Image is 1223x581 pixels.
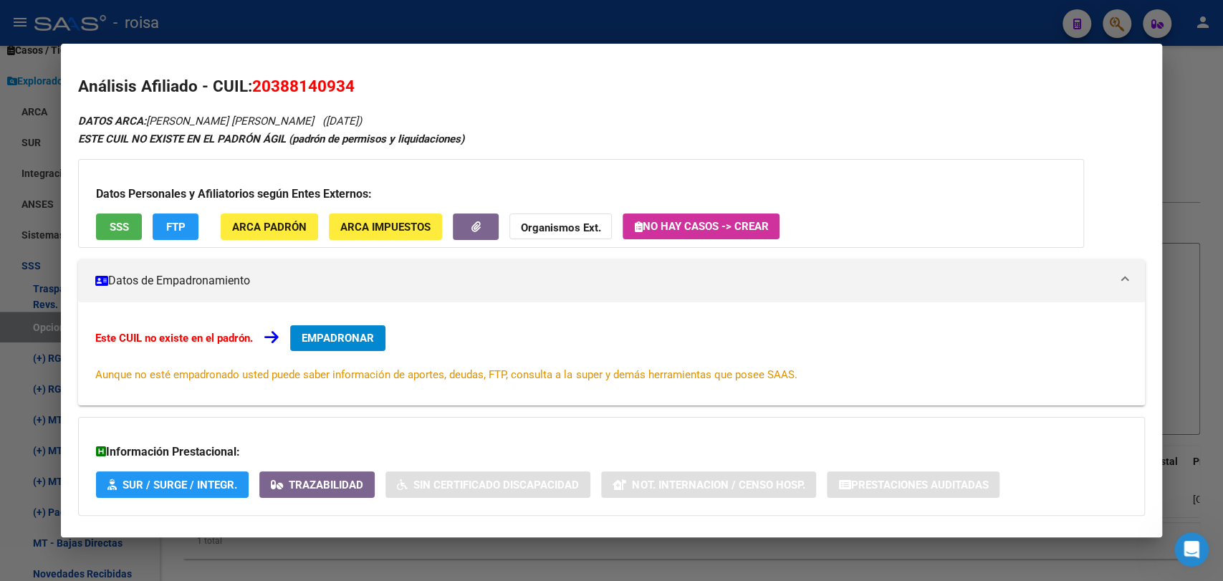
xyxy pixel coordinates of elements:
[413,479,579,491] span: Sin Certificado Discapacidad
[78,133,464,145] strong: ESTE CUIL NO EXISTE EN EL PADRÓN ÁGIL (padrón de permisos y liquidaciones)
[289,479,363,491] span: Trazabilidad
[634,220,768,233] span: No hay casos -> Crear
[509,213,612,240] button: Organismos Ext.
[322,115,362,128] span: ([DATE])
[78,259,1144,302] mat-expansion-panel-header: Datos de Empadronamiento
[123,479,237,491] span: SUR / SURGE / INTEGR.
[110,221,129,234] span: SSS
[623,213,780,239] button: No hay casos -> Crear
[385,471,590,498] button: Sin Certificado Discapacidad
[96,186,1066,203] h3: Datos Personales y Afiliatorios según Entes Externos:
[78,115,146,128] strong: DATOS ARCA:
[340,221,431,234] span: ARCA Impuestos
[78,75,1144,99] h2: Análisis Afiliado - CUIL:
[95,272,1110,289] mat-panel-title: Datos de Empadronamiento
[95,332,253,345] strong: Este CUIL no existe en el padrón.
[302,332,374,345] span: EMPADRONAR
[1174,532,1209,567] iframe: Intercom live chat
[632,479,805,491] span: Not. Internacion / Censo Hosp.
[252,77,355,95] span: 20388140934
[78,302,1144,405] div: Datos de Empadronamiento
[521,221,600,234] strong: Organismos Ext.
[78,115,314,128] span: [PERSON_NAME] [PERSON_NAME]
[96,443,1126,461] h3: Información Prestacional:
[850,479,988,491] span: Prestaciones Auditadas
[96,471,249,498] button: SUR / SURGE / INTEGR.
[96,213,142,240] button: SSS
[221,213,318,240] button: ARCA Padrón
[329,213,442,240] button: ARCA Impuestos
[290,325,385,351] button: EMPADRONAR
[153,213,198,240] button: FTP
[259,471,375,498] button: Trazabilidad
[166,221,186,234] span: FTP
[601,471,816,498] button: Not. Internacion / Censo Hosp.
[827,471,999,498] button: Prestaciones Auditadas
[95,368,797,381] span: Aunque no esté empadronado usted puede saber información de aportes, deudas, FTP, consulta a la s...
[232,221,307,234] span: ARCA Padrón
